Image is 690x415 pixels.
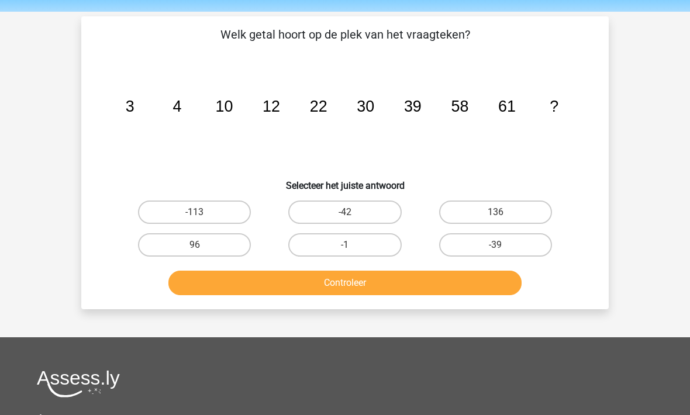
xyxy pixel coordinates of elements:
[310,98,327,116] tspan: 22
[100,26,590,44] p: Welk getal hoort op de plek van het vraagteken?
[404,98,422,116] tspan: 39
[288,234,401,257] label: -1
[37,371,120,398] img: Assessly logo
[498,98,516,116] tspan: 61
[263,98,280,116] tspan: 12
[357,98,374,116] tspan: 30
[288,201,401,224] label: -42
[100,171,590,192] h6: Selecteer het juiste antwoord
[138,234,251,257] label: 96
[138,201,251,224] label: -113
[126,98,134,116] tspan: 3
[168,271,522,296] button: Controleer
[172,98,181,116] tspan: 4
[439,201,552,224] label: 136
[550,98,558,116] tspan: ?
[439,234,552,257] label: -39
[216,98,233,116] tspan: 10
[451,98,469,116] tspan: 58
